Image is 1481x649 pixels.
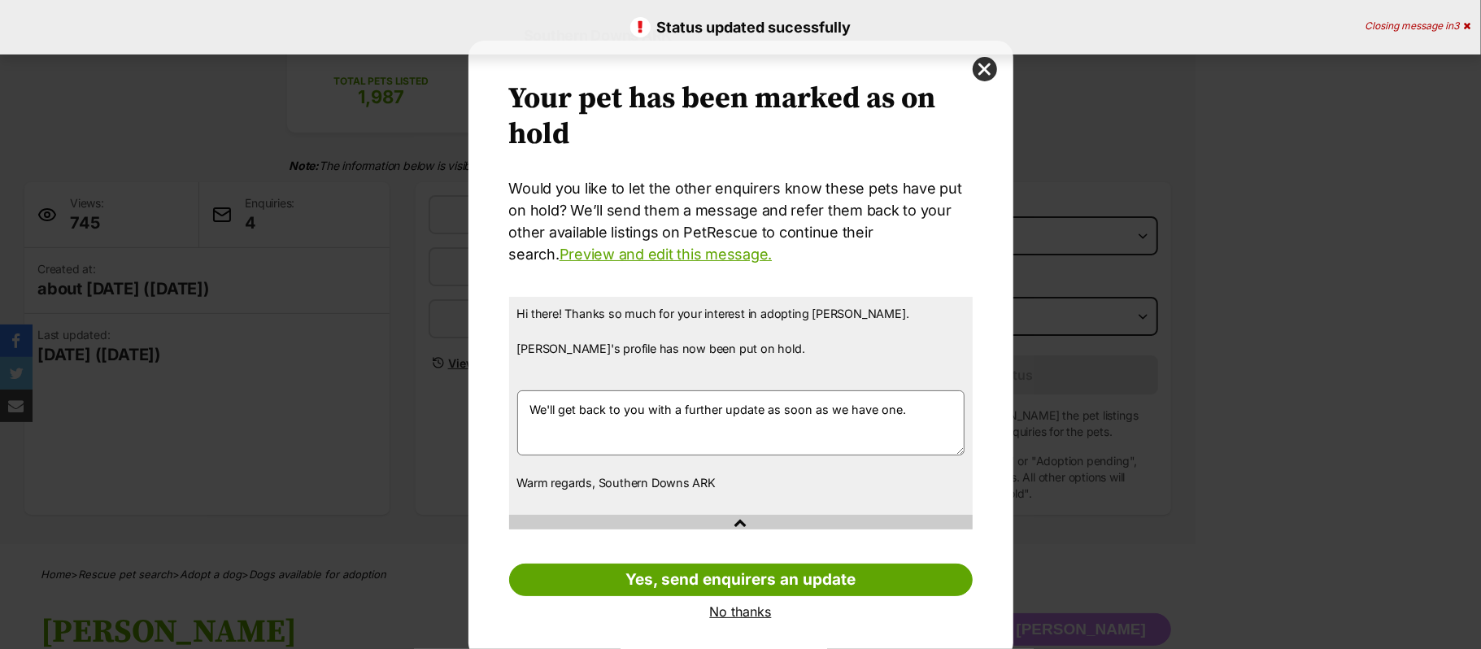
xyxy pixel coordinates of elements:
[517,390,965,455] textarea: We'll get back to you with a further update as soon as we have one.
[973,57,997,81] button: close
[509,604,973,619] a: No thanks
[509,564,973,596] a: Yes, send enquirers an update
[509,177,973,265] p: Would you like to let the other enquirers know these pets have put on hold? We’ll send them a mes...
[517,305,965,375] p: Hi there! Thanks so much for your interest in adopting [PERSON_NAME]. [PERSON_NAME]'s profile has...
[1365,20,1470,32] div: Closing message in
[560,246,772,263] a: Preview and edit this message.
[517,474,965,492] p: Warm regards, Southern Downs ARK
[509,81,973,153] h2: Your pet has been marked as on hold
[16,16,1465,38] p: Status updated sucessfully
[1453,20,1459,32] span: 3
